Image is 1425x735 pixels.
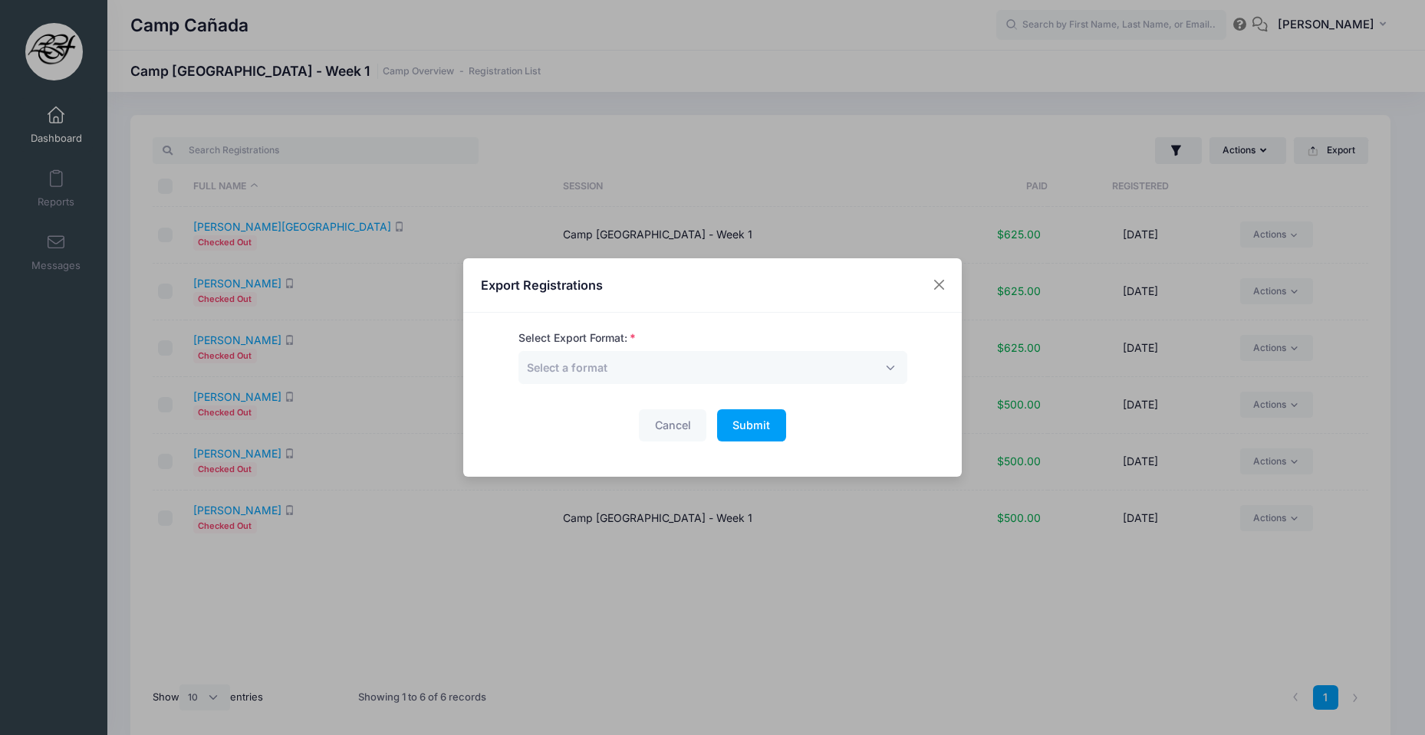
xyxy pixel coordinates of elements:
span: Select a format [527,359,607,376]
span: Submit [732,418,770,431]
h4: Export Registrations [481,276,603,294]
span: Select a format [527,361,607,374]
label: Select Export Format: [518,330,636,346]
button: Submit [717,409,786,442]
span: Select a format [518,351,907,384]
button: Close [926,271,953,299]
button: Cancel [639,409,706,442]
